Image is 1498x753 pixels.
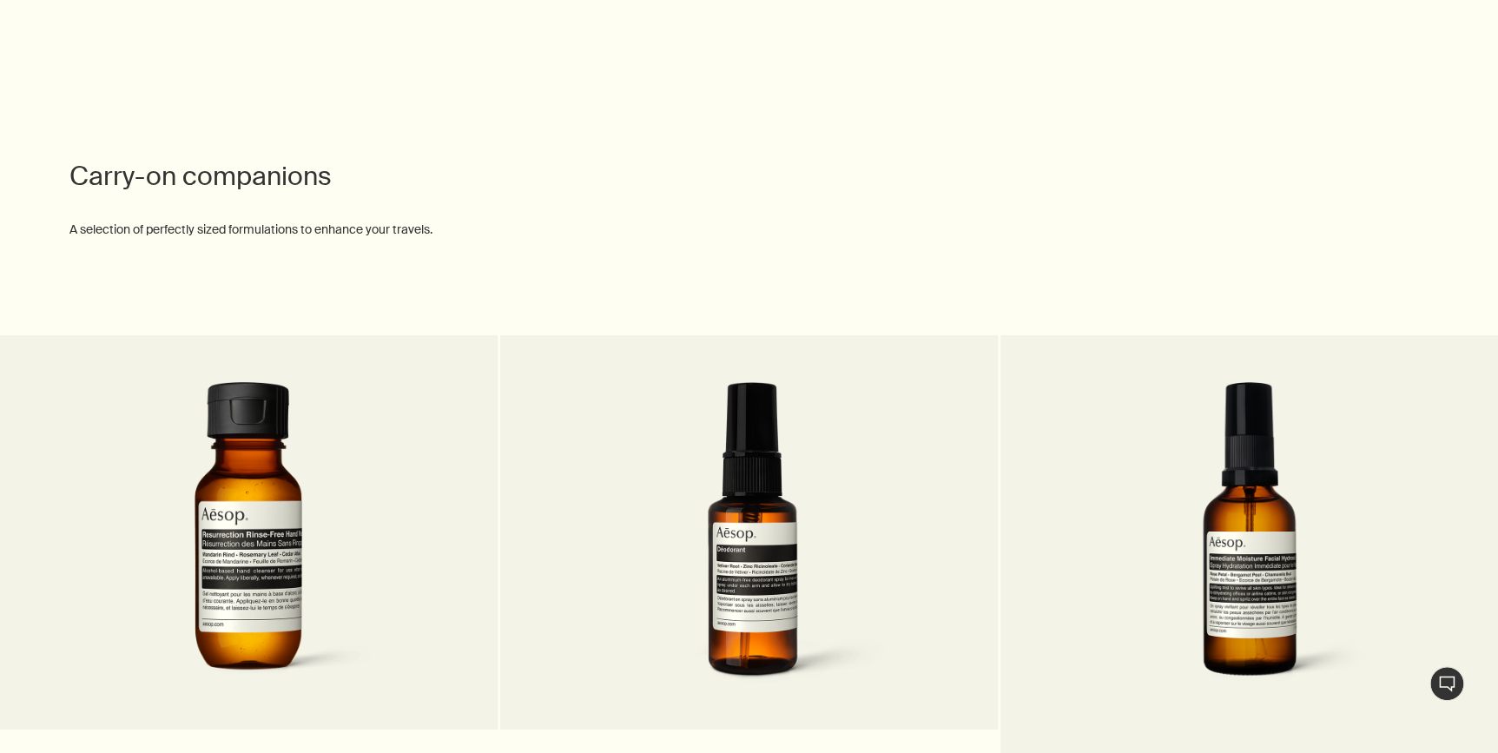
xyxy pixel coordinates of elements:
h2: Carry-on companions [69,159,432,194]
a: Deodorant in amber plastic bottle [500,382,998,730]
button: Chat en direct [1429,666,1464,701]
p: A selection of perfectly sized formulations to enhance your travels. [69,220,432,239]
img: Resurrection Rinse-Free Hand Wash in amber plastic bottle [84,382,413,703]
a: Immediate Moisture Facial Hydrosol in 50ml Amber bottle [1000,382,1498,730]
img: Immediate Moisture Facial Hydrosol in 50ml Amber bottle [1092,382,1407,703]
img: Deodorant in amber plastic bottle [591,382,907,703]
